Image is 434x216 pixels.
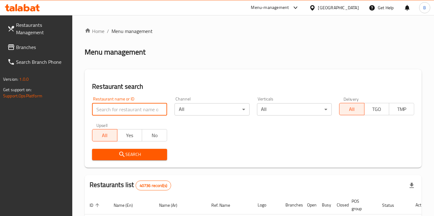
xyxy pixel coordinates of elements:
[364,103,390,115] button: TGO
[3,75,18,83] span: Version:
[92,82,414,91] h2: Restaurant search
[16,58,68,66] span: Search Branch Phone
[2,18,73,40] a: Restaurants Management
[85,47,145,57] h2: Menu management
[253,196,280,214] th: Logo
[16,21,68,36] span: Restaurants Management
[302,196,317,214] th: Open
[423,4,426,11] span: B
[16,43,68,51] span: Branches
[117,129,142,141] button: Yes
[404,178,419,193] div: Export file
[211,202,238,209] span: Ref. Name
[136,183,171,189] span: 40736 record(s)
[85,27,104,35] a: Home
[2,40,73,55] a: Branches
[120,131,140,140] span: Yes
[92,149,167,160] button: Search
[85,27,422,35] nav: breadcrumb
[257,103,332,116] div: All
[107,27,109,35] li: /
[19,75,29,83] span: 1.0.0
[332,196,347,214] th: Closed
[411,196,432,214] th: Action
[280,196,302,214] th: Branches
[114,202,141,209] span: Name (En)
[145,131,165,140] span: No
[392,105,412,114] span: TMP
[342,105,362,114] span: All
[3,86,32,94] span: Get support on:
[343,97,359,101] label: Delivery
[159,202,185,209] span: Name (Ar)
[97,151,162,158] span: Search
[352,198,370,212] span: POS group
[339,103,364,115] button: All
[136,181,171,190] div: Total records count
[142,129,167,141] button: No
[382,202,402,209] span: Status
[317,196,332,214] th: Busy
[2,55,73,69] a: Search Branch Phone
[90,202,101,209] span: ID
[367,105,387,114] span: TGO
[90,180,171,190] h2: Restaurants list
[318,4,359,11] div: [GEOGRAPHIC_DATA]
[389,103,414,115] button: TMP
[175,103,250,116] div: All
[92,103,167,116] input: Search for restaurant name or ID..
[112,27,153,35] span: Menu management
[92,129,117,141] button: All
[251,4,289,11] div: Menu-management
[95,131,115,140] span: All
[3,92,42,100] a: Support.OpsPlatform
[96,123,108,127] label: Upsell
